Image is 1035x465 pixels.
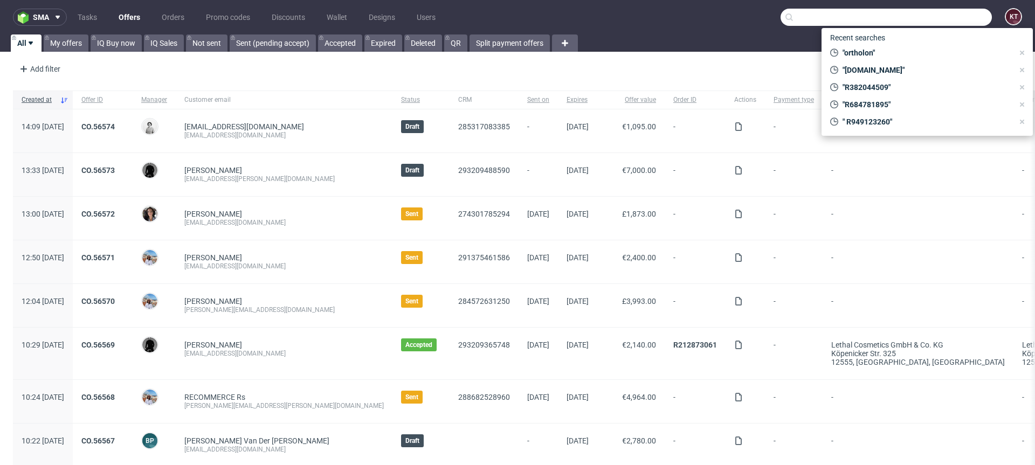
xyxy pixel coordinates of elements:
span: [DATE] [567,393,589,401]
span: "R684781895" [838,99,1013,110]
span: Accepted [405,341,432,349]
img: Moreno Martinez Cristina [142,206,157,221]
span: - [774,436,814,454]
a: Expired [364,34,402,52]
span: [DATE] [567,210,589,218]
a: 293209365748 [458,341,510,349]
a: CO.56567 [81,436,115,445]
img: Marta Kozłowska [142,294,157,309]
span: 10:22 [DATE] [22,436,64,445]
span: Sent on [527,95,549,105]
span: CRM [458,95,510,105]
a: Offers [112,9,147,26]
div: Lethal Cosmetics GmbH & Co. KG [831,341,1005,349]
a: Split payment offers [470,34,550,52]
a: IQ Buy now [91,34,142,52]
span: [DATE] [527,341,549,349]
img: logo [18,11,33,24]
span: 10:29 [DATE] [22,341,64,349]
span: - [831,210,1005,227]
a: CO.56573 [81,166,115,175]
span: €2,140.00 [622,341,656,349]
a: CO.56572 [81,210,115,218]
span: Status [401,95,441,105]
div: [EMAIL_ADDRESS][DOMAIN_NAME] [184,218,384,227]
span: [DATE] [567,297,589,306]
span: €1,095.00 [622,122,656,131]
span: - [774,122,814,140]
span: Expires [567,95,589,105]
div: [EMAIL_ADDRESS][DOMAIN_NAME] [184,445,384,454]
span: [DATE] [567,253,589,262]
div: 12555, [GEOGRAPHIC_DATA] , [GEOGRAPHIC_DATA] [831,358,1005,366]
span: "R382044509" [838,82,1013,93]
span: - [673,436,717,454]
span: - [831,436,1005,454]
span: Payment type [774,95,814,105]
span: Draft [405,122,419,131]
span: [DATE] [527,297,549,306]
a: Promo codes [199,9,257,26]
a: 288682528960 [458,393,510,401]
a: Orders [155,9,191,26]
span: - [831,393,1005,410]
div: [PERSON_NAME][EMAIL_ADDRESS][DOMAIN_NAME] [184,306,384,314]
span: €2,400.00 [622,253,656,262]
a: R212873061 [673,341,717,349]
span: "[DOMAIN_NAME]" [838,65,1013,75]
span: - [831,166,1005,183]
span: sma [33,13,49,21]
span: Order ID [673,95,717,105]
a: Tasks [71,9,103,26]
span: [DATE] [567,341,589,349]
a: Designs [362,9,402,26]
img: Dawid Urbanowicz [142,163,157,178]
a: IQ Sales [144,34,184,52]
span: - [673,210,717,227]
span: " R949123260" [838,116,1013,127]
span: Manager [141,95,167,105]
a: [PERSON_NAME] [184,166,242,175]
span: 14:09 [DATE] [22,122,64,131]
img: Marta Kozłowska [142,250,157,265]
span: Draft [405,166,419,175]
span: £3,993.00 [622,297,656,306]
a: Users [410,9,442,26]
span: Offer value [606,95,656,105]
span: - [673,253,717,270]
span: - [831,297,1005,314]
a: CO.56569 [81,341,115,349]
a: Wallet [320,9,354,26]
span: €2,780.00 [622,436,656,445]
span: 12:04 [DATE] [22,297,64,306]
span: Customer email [184,95,384,105]
span: - [831,253,1005,270]
a: [PERSON_NAME] Van Der [PERSON_NAME] [184,436,329,445]
div: [PERSON_NAME][EMAIL_ADDRESS][PERSON_NAME][DOMAIN_NAME] [184,401,384,410]
span: "ortholon" [838,47,1013,58]
div: [EMAIL_ADDRESS][DOMAIN_NAME] [184,262,384,270]
span: - [527,436,549,454]
a: CO.56568 [81,393,115,401]
img: Dudek Mariola [142,119,157,134]
span: [DATE] [527,210,549,218]
span: - [774,253,814,270]
a: 291375461586 [458,253,510,262]
figcaption: KT [1006,9,1021,24]
a: Sent (pending accept) [230,34,316,52]
a: Accepted [318,34,362,52]
span: - [673,166,717,183]
span: Actions [734,95,756,105]
a: 284572631250 [458,297,510,306]
span: Sent [405,297,418,306]
span: [DATE] [567,436,589,445]
a: CO.56574 [81,122,115,131]
a: 293209488590 [458,166,510,175]
a: 274301785294 [458,210,510,218]
span: 10:24 [DATE] [22,393,64,401]
span: - [774,166,814,183]
a: 285317083385 [458,122,510,131]
a: All [11,34,42,52]
a: CO.56571 [81,253,115,262]
div: [EMAIL_ADDRESS][PERSON_NAME][DOMAIN_NAME] [184,175,384,183]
